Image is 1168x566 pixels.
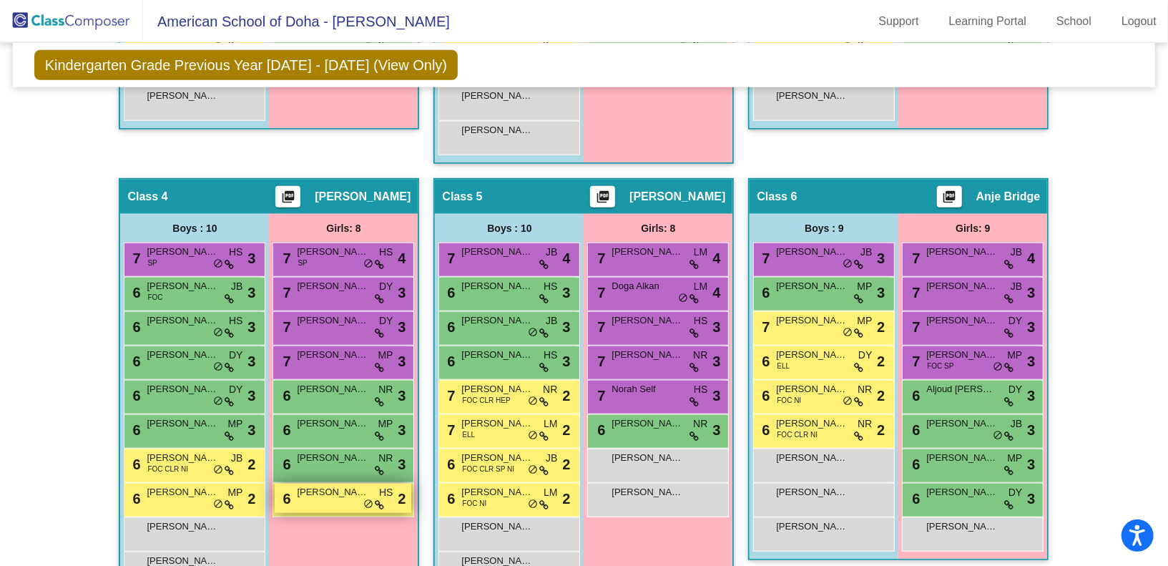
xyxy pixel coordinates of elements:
[127,190,167,204] span: Class 4
[247,385,255,406] span: 3
[461,382,533,396] span: [PERSON_NAME]
[926,519,998,534] span: [PERSON_NAME]
[877,316,885,338] span: 2
[279,353,290,369] span: 7
[461,245,533,259] span: [PERSON_NAME]
[461,89,533,103] span: [PERSON_NAME]
[757,190,797,204] span: Class 6
[247,351,255,372] span: 3
[776,348,848,362] span: [PERSON_NAME]
[462,498,486,509] span: FOC NI
[279,319,290,335] span: 7
[1045,10,1103,33] a: School
[279,388,290,404] span: 6
[528,327,538,338] span: do_not_disturb_alt
[776,519,848,534] span: [PERSON_NAME]
[612,451,683,465] span: [PERSON_NAME]
[712,351,720,372] span: 3
[247,419,255,441] span: 3
[590,186,615,208] button: Print Students Details
[562,488,570,509] span: 2
[1011,245,1022,260] span: JB
[461,123,533,137] span: [PERSON_NAME]
[443,285,455,301] span: 6
[993,430,1003,441] span: do_not_disturb_alt
[213,258,223,270] span: do_not_disturb_alt
[776,313,848,328] span: [PERSON_NAME]
[926,348,998,362] span: [PERSON_NAME]
[398,351,406,372] span: 3
[612,382,683,396] span: Norah Self
[694,313,707,328] span: HS
[227,485,242,500] span: MP
[213,327,223,338] span: do_not_disturb_alt
[877,248,885,269] span: 3
[379,245,393,260] span: HS
[442,190,482,204] span: Class 5
[34,50,458,80] span: Kindergarten Grade Previous Year [DATE] - [DATE] (View Only)
[908,353,920,369] span: 7
[398,248,406,269] span: 4
[129,491,140,507] span: 6
[546,245,557,260] span: JB
[693,348,707,363] span: NR
[129,422,140,438] span: 6
[247,248,255,269] span: 3
[147,519,218,534] span: [PERSON_NAME]
[1011,279,1022,294] span: JB
[594,319,605,335] span: 7
[758,422,770,438] span: 6
[562,454,570,475] span: 2
[926,382,998,396] span: Aljoud [PERSON_NAME]
[584,214,732,243] div: Girls: 8
[275,186,300,208] button: Print Students Details
[1027,488,1035,509] span: 3
[908,250,920,266] span: 7
[213,396,223,407] span: do_not_disturb_alt
[693,416,707,431] span: NR
[461,416,533,431] span: [PERSON_NAME] [PERSON_NAME] [PERSON_NAME]
[758,285,770,301] span: 6
[1008,485,1022,500] span: DY
[443,388,455,404] span: 7
[229,382,242,397] span: DY
[297,348,368,362] span: [PERSON_NAME]
[378,348,393,363] span: MP
[398,316,406,338] span: 3
[279,250,290,266] span: 7
[528,499,538,510] span: do_not_disturb_alt
[461,348,533,362] span: [PERSON_NAME]
[247,282,255,303] span: 3
[1008,313,1022,328] span: DY
[129,319,140,335] span: 6
[908,491,920,507] span: 6
[612,485,683,499] span: [PERSON_NAME]
[143,10,450,33] span: American School of Doha - [PERSON_NAME]
[858,348,872,363] span: DY
[279,422,290,438] span: 6
[147,279,218,293] span: [PERSON_NAME]
[562,351,570,372] span: 3
[229,348,242,363] span: DY
[461,485,533,499] span: [PERSON_NAME]
[776,245,848,259] span: [PERSON_NAME] [PERSON_NAME]
[247,454,255,475] span: 2
[147,416,218,431] span: [PERSON_NAME]
[443,422,455,438] span: 7
[776,89,848,103] span: [PERSON_NAME]
[877,351,885,372] span: 2
[777,429,818,440] span: FOC CLR NI
[129,457,140,472] span: 6
[280,190,297,210] mat-icon: picture_as_pdf
[297,245,368,259] span: [PERSON_NAME]
[758,319,770,335] span: 7
[750,214,898,243] div: Boys : 9
[877,419,885,441] span: 2
[868,10,931,33] a: Support
[528,430,538,441] span: do_not_disturb_alt
[562,248,570,269] span: 4
[758,250,770,266] span: 7
[461,279,533,293] span: [PERSON_NAME]
[993,361,1003,373] span: do_not_disturb_alt
[363,258,373,270] span: do_not_disturb_alt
